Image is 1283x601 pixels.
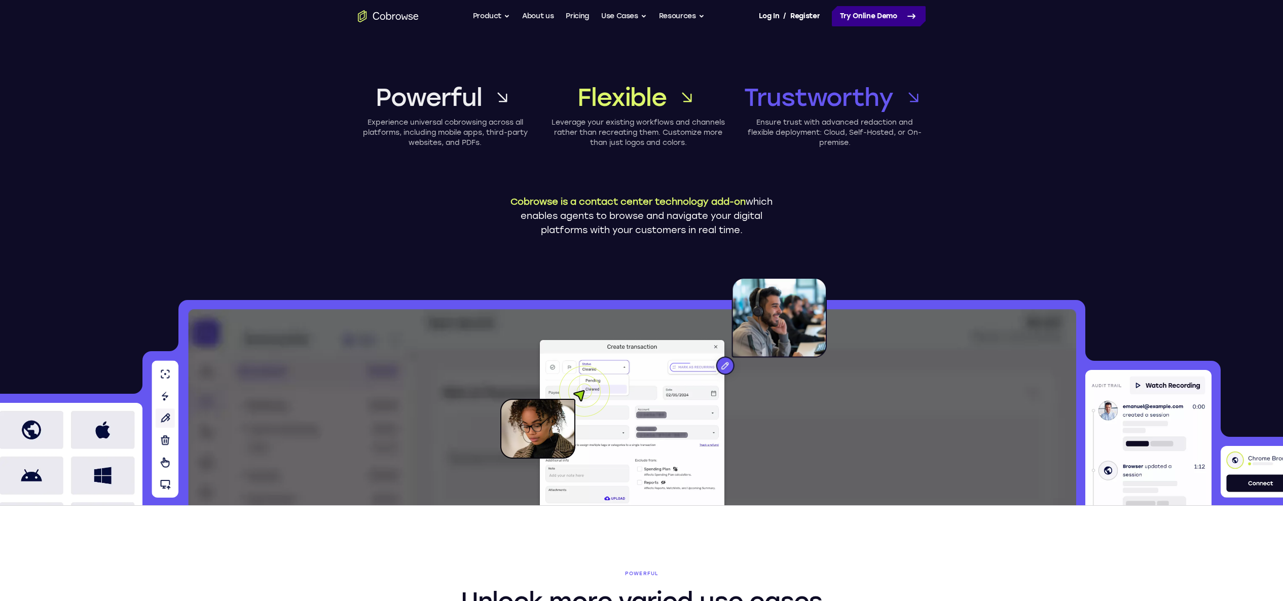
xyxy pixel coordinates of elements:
[1085,370,1212,505] img: Audit trail
[790,6,820,26] a: Register
[188,309,1077,505] img: Blurry app dashboard
[744,81,893,114] span: Trustworthy
[522,6,554,26] a: About us
[473,6,510,26] button: Product
[358,81,533,114] a: Powerful
[744,118,926,148] p: Ensure trust with advanced redaction and flexible deployment: Cloud, Self-Hosted, or On-premise.
[358,118,533,148] p: Experience universal cobrowsing across all platforms, including mobile apps, third-party websites...
[577,81,666,114] span: Flexible
[536,338,728,505] img: Agent and customer interacting during a co-browsing session
[566,6,589,26] a: Pricing
[358,10,419,22] a: Go to the home page
[502,195,781,237] p: which enables agents to browse and navigate your digital platforms with your customers in real time.
[759,6,779,26] a: Log In
[551,118,726,148] p: Leverage your existing workflows and channels rather than recreating them. Customize more than ju...
[659,6,705,26] button: Resources
[551,81,726,114] a: Flexible
[500,366,610,459] img: A customer holding their phone
[376,81,482,114] span: Powerful
[783,10,786,22] span: /
[510,196,746,207] span: Cobrowse is a contact center technology add-on
[832,6,926,26] a: Try Online Demo
[601,6,647,26] button: Use Cases
[447,571,836,577] span: Powerful
[744,81,926,114] a: Trustworthy
[670,278,827,385] img: An agent with a headset
[1221,446,1283,498] img: Device info with connect button
[152,360,178,498] img: Agent tools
